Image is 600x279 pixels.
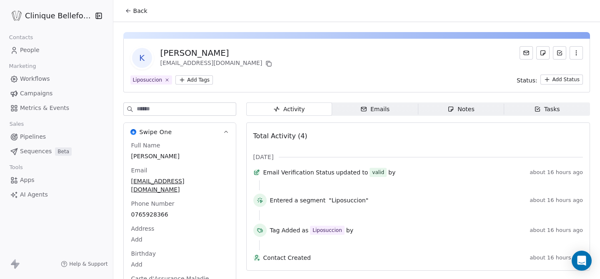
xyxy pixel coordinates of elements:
span: about 16 hours ago [530,197,583,204]
a: Workflows [7,72,106,86]
span: Contact Created [263,254,527,262]
span: about 16 hours ago [530,169,583,176]
a: Pipelines [7,130,106,144]
span: Back [133,7,147,15]
span: as [302,226,308,234]
a: Metrics & Events [7,101,106,115]
span: K [132,48,152,68]
div: [EMAIL_ADDRESS][DOMAIN_NAME] [160,59,274,69]
span: Address [130,224,156,233]
span: Entered a segment [270,196,326,204]
span: Contacts [5,31,37,44]
button: Swipe OneSwipe One [124,123,236,141]
span: Full Name [130,141,162,149]
span: updated to [336,168,368,177]
a: SequencesBeta [7,144,106,158]
span: Add [131,260,228,269]
img: Swipe One [130,129,136,135]
div: Liposuccion [133,76,162,84]
div: Notes [447,105,474,114]
span: Total Activity (4) [253,132,307,140]
span: Marketing [5,60,40,72]
span: about 16 hours ago [530,254,583,261]
div: Open Intercom Messenger [572,251,592,271]
span: about 16 hours ago [530,227,583,234]
span: Sequences [20,147,52,156]
span: Email [130,166,149,174]
span: Swipe One [140,128,172,136]
span: Tag Added [270,226,300,234]
div: [PERSON_NAME] [160,47,274,59]
a: People [7,43,106,57]
span: Status: [517,76,537,85]
span: by [388,168,395,177]
button: Add Status [540,75,583,85]
a: AI Agents [7,188,106,202]
span: Campaigns [20,89,52,98]
div: Emails [360,105,390,114]
span: [PERSON_NAME] [131,152,228,160]
button: Back [120,3,152,18]
span: Metrics & Events [20,104,69,112]
span: [EMAIL_ADDRESS][DOMAIN_NAME] [131,177,228,194]
span: by [346,226,353,234]
div: valid [372,168,384,177]
span: "Liposuccion" [329,196,368,204]
span: AI Agents [20,190,48,199]
a: Apps [7,173,106,187]
a: Help & Support [61,261,107,267]
span: People [20,46,40,55]
span: Clinique Bellefontaine [25,10,93,21]
span: Add [131,235,228,244]
span: Help & Support [69,261,107,267]
img: Logo_Bellefontaine_Black.png [12,11,22,21]
div: Liposuccion [312,227,342,234]
div: Tasks [534,105,560,114]
span: [DATE] [253,153,274,161]
span: Tools [6,161,26,174]
a: Campaigns [7,87,106,100]
span: Beta [55,147,72,156]
span: Birthday [130,249,157,258]
button: Add Tags [175,75,213,85]
span: Phone Number [130,199,176,208]
span: Apps [20,176,35,184]
span: Pipelines [20,132,46,141]
button: Clinique Bellefontaine [10,9,89,23]
span: 0765928366 [131,210,228,219]
span: Email Verification Status [263,168,335,177]
span: Workflows [20,75,50,83]
span: Sales [6,118,27,130]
